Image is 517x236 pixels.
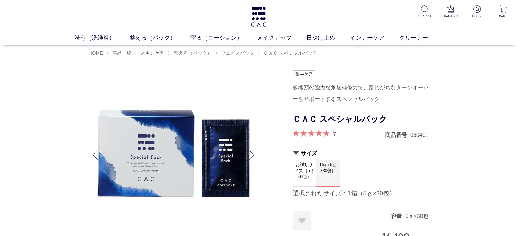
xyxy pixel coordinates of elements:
a: 守る（ローション） [190,34,257,42]
h2: サイズ [293,150,429,157]
li: 〉 [168,50,213,56]
a: HOME [89,50,103,56]
div: Next slide [245,142,259,169]
span: スキンケア [140,50,164,56]
p: CART [495,14,512,19]
a: SEARCH [416,5,433,19]
span: 整える（パック） [174,50,212,56]
a: メイクアップ [257,34,306,42]
a: 7 [333,130,336,138]
a: スキンケア [139,50,164,56]
span: 1箱（5ｇ×30包） [316,160,340,179]
p: LOGIN [469,14,485,19]
div: 選択されたサイズ：1箱（5ｇ×30包） [293,189,429,198]
span: ＣＡＣ スペシャルパック [263,50,317,56]
li: 〉 [215,50,256,56]
a: フェイスパック [220,50,254,56]
a: 洗う（洗浄料） [74,34,130,42]
a: 商品一覧 [111,50,131,56]
dd: 5ｇ×30包 [405,213,428,220]
a: インナーケア [350,34,399,42]
p: SEARCH [416,14,433,19]
span: 商品一覧 [112,50,131,56]
a: クリーナー [399,34,443,42]
li: 〉 [257,50,319,56]
li: 〉 [134,50,166,56]
dt: 容量 [391,213,405,220]
span: お試しサイズ（5ｇ×6包） [293,160,316,181]
a: ＣＡＣ スペシャルパック [262,50,317,56]
a: 日やけ止め [306,34,350,42]
div: 多糖類の強力な角層補修力で、乱れがちなターンオーバーをサポートするスペシャルパック [293,82,429,105]
a: お気に入りに登録する [293,211,311,230]
a: 整える（パック） [172,50,212,56]
a: RANKING [443,5,459,19]
span: フェイスパック [221,50,254,56]
p: RANKING [443,14,459,19]
li: 〉 [106,50,133,56]
img: 集中ケア [293,70,316,78]
dd: 060401 [410,131,428,139]
dt: 商品番号 [385,131,410,139]
a: 整える（パック） [130,34,190,42]
div: Previous slide [89,142,102,169]
h1: ＣＡＣ スペシャルパック [293,112,429,127]
img: logo [250,7,268,27]
a: LOGIN [469,5,485,19]
a: CART [495,5,512,19]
